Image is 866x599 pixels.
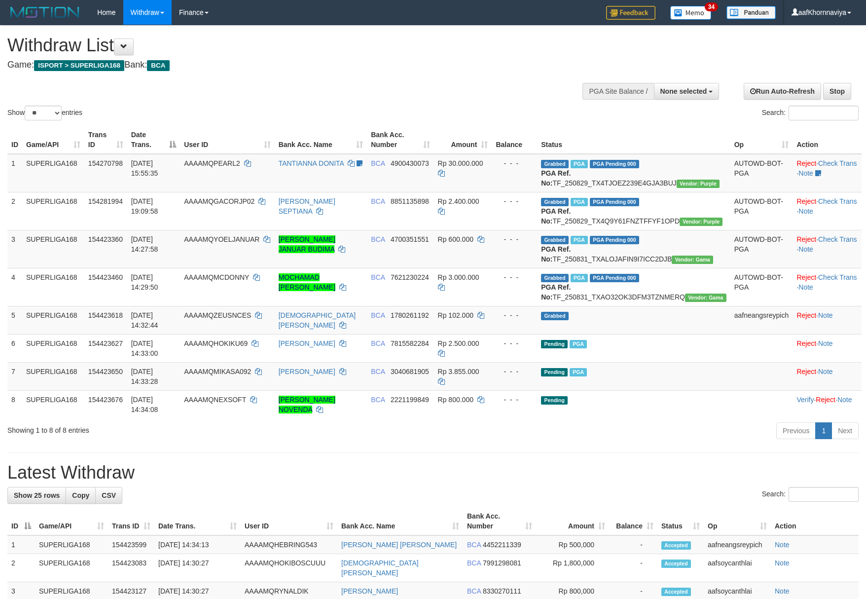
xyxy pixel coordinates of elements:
a: Check Trans [818,197,857,205]
td: AUTOWD-BOT-PGA [730,230,793,268]
b: PGA Ref. No: [541,245,571,263]
span: [DATE] 14:33:28 [131,368,158,385]
th: ID [7,126,22,154]
a: Note [798,245,813,253]
a: Previous [776,422,816,439]
span: Pending [541,396,568,405]
button: None selected [654,83,720,100]
span: BCA [371,197,385,205]
td: 1 [7,535,35,554]
span: Accepted [661,588,691,596]
span: [DATE] 14:33:00 [131,339,158,357]
th: ID: activate to sort column descending [7,507,35,535]
th: Action [771,507,859,535]
b: PGA Ref. No: [541,283,571,301]
a: Note [798,169,813,177]
span: Marked by aafnonsreyleab [571,198,588,206]
td: AAAAMQHOKIBOSCUUU [241,554,337,582]
span: Rp 3.000.000 [438,273,479,281]
span: Copy 8851135898 to clipboard [391,197,429,205]
a: Reject [796,368,816,375]
span: PGA Pending [590,274,639,282]
th: Trans ID: activate to sort column ascending [84,126,127,154]
span: BCA [371,339,385,347]
span: Rp 800.000 [438,396,473,404]
a: Reject [796,273,816,281]
a: Reject [796,197,816,205]
td: Rp 1,800,000 [536,554,609,582]
div: - - - [496,234,533,244]
span: Copy 8330270111 to clipboard [483,587,521,595]
span: 154423618 [88,311,123,319]
span: Copy [72,491,89,499]
td: · · [793,268,862,306]
a: [PERSON_NAME] [279,339,335,347]
span: Marked by aafmaleo [571,160,588,168]
a: [DEMOGRAPHIC_DATA][PERSON_NAME] [341,559,419,577]
a: Note [818,368,833,375]
td: TF_250829_TX4TJOEZ239E4GJA3BUJ [537,154,730,192]
td: 4 [7,268,22,306]
span: Marked by aafsoycanthlai [571,274,588,282]
select: Showentries [25,106,62,120]
span: Copy 4900430073 to clipboard [391,159,429,167]
td: AUTOWD-BOT-PGA [730,154,793,192]
span: Vendor URL: https://trx4.1velocity.biz [677,180,720,188]
span: [DATE] 19:09:58 [131,197,158,215]
label: Search: [762,106,859,120]
td: Rp 500,000 [536,535,609,554]
td: aafsoycanthlai [704,554,771,582]
a: Show 25 rows [7,487,66,504]
label: Search: [762,487,859,502]
h1: Latest Withdraw [7,463,859,483]
th: Status [537,126,730,154]
td: 1 [7,154,22,192]
span: 154281994 [88,197,123,205]
a: Note [818,339,833,347]
td: 5 [7,306,22,334]
td: · · [793,192,862,230]
span: Accepted [661,541,691,550]
span: BCA [371,159,385,167]
div: - - - [496,338,533,348]
span: Copy 3040681905 to clipboard [391,368,429,375]
td: SUPERLIGA168 [35,554,108,582]
span: Grabbed [541,198,569,206]
img: MOTION_logo.png [7,5,82,20]
a: Note [798,283,813,291]
span: Grabbed [541,274,569,282]
span: Marked by aafsoycanthlai [570,368,587,376]
span: [DATE] 14:29:50 [131,273,158,291]
span: 154270798 [88,159,123,167]
span: None selected [660,87,707,95]
div: - - - [496,158,533,168]
a: Run Auto-Refresh [744,83,821,100]
span: Rp 30.000.000 [438,159,483,167]
span: 154423460 [88,273,123,281]
span: Grabbed [541,160,569,168]
span: [DATE] 15:55:35 [131,159,158,177]
span: PGA Pending [590,198,639,206]
a: CSV [95,487,122,504]
td: 2 [7,192,22,230]
th: Status: activate to sort column ascending [657,507,704,535]
a: Reject [796,235,816,243]
span: ISPORT > SUPERLIGA168 [34,60,124,71]
span: Rp 2.500.000 [438,339,479,347]
span: Copy 7621230224 to clipboard [391,273,429,281]
th: User ID: activate to sort column ascending [180,126,274,154]
span: AAAAMQYOELJANUAR [184,235,259,243]
td: aafneangsreypich [730,306,793,334]
input: Search: [789,106,859,120]
td: 8 [7,390,22,418]
span: Vendor URL: https://trx31.1velocity.biz [672,256,713,264]
th: User ID: activate to sort column ascending [241,507,337,535]
th: Op: activate to sort column ascending [730,126,793,154]
th: Op: activate to sort column ascending [704,507,771,535]
td: · [793,362,862,390]
td: AAAAMQHEBRING543 [241,535,337,554]
a: MOCHAMAD [PERSON_NAME] [279,273,335,291]
span: Marked by aafsoycanthlai [571,236,588,244]
span: Rp 102.000 [438,311,473,319]
td: 154423083 [108,554,154,582]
